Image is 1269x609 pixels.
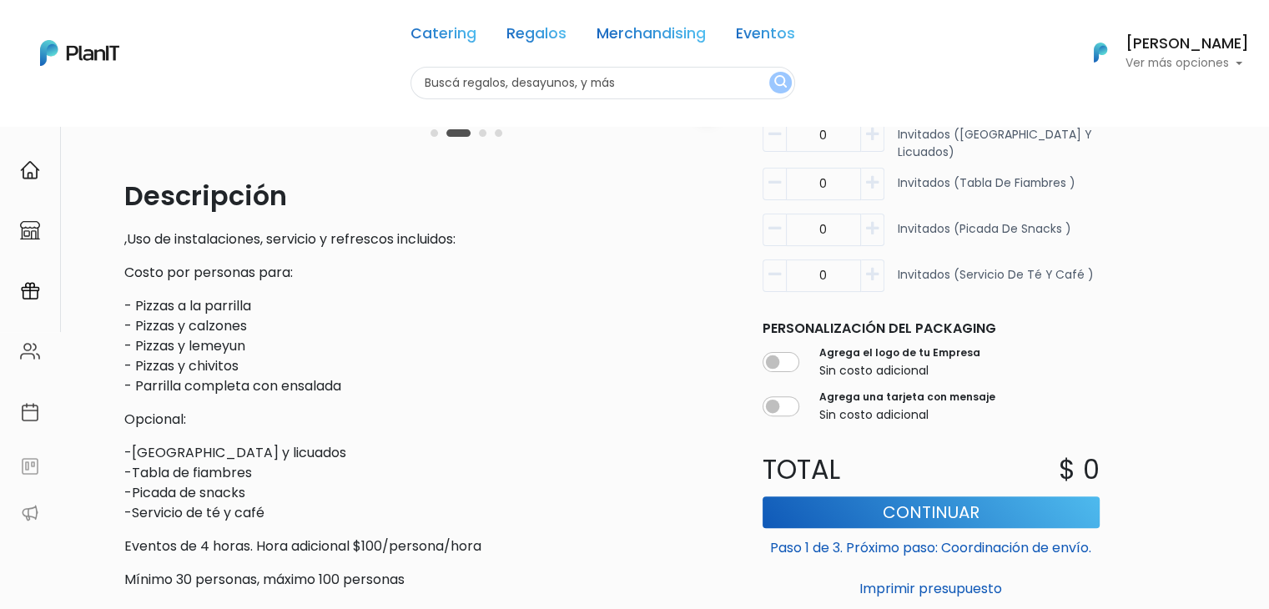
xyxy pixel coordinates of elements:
button: Imprimir presupuesto [763,575,1100,603]
a: Merchandising [597,27,706,47]
p: Sin costo adicional [819,405,995,423]
h6: [PERSON_NAME] [1125,37,1249,52]
label: Agrega una tarjeta con mensaje [819,389,995,404]
a: Catering [410,27,476,47]
p: -[GEOGRAPHIC_DATA] y licuados -Tabla de fiambres -Picada de snacks -Servicio de té y café [124,443,729,523]
p: ,Uso de instalaciones, servicio y refrescos incluidos: [124,229,729,249]
p: Paso 1 de 3. Próximo paso: Coordinación de envío. [763,531,1100,558]
img: campaigns-02234683943229c281be62815700db0a1741e53638e28bf9629b52c665b00959.svg [20,281,40,301]
button: PlanIt Logo [PERSON_NAME] Ver más opciones [1072,31,1249,74]
p: Ver más opciones [1125,58,1249,69]
div: ¿Necesitás ayuda? [86,16,240,48]
img: calendar-87d922413cdce8b2cf7b7f5f62616a5cf9e4887200fb71536465627b3292af00.svg [20,402,40,422]
img: partners-52edf745621dab592f3b2c58e3bca9d71375a7ef29c3b500c9f145b62cc070d4.svg [20,503,40,523]
img: search_button-432b6d5273f82d61273b3651a40e1bd1b912527efae98b1b7a1b2c0702e16a8d.svg [774,75,787,91]
a: Eventos [736,27,795,47]
p: Invitados (Tabla de fiambres ) [898,174,1075,207]
p: Opcional: [124,410,729,430]
img: PlanIt Logo [40,40,119,66]
button: Continuar [763,496,1100,528]
p: Mínimo 30 personas, máximo 100 personas [124,570,729,590]
img: home-e721727adea9d79c4d83392d1f703f7f8bce08238fde08b1acbfd93340b81755.svg [20,160,40,180]
img: feedback-78b5a0c8f98aac82b08bfc38622c3050aee476f2c9584af64705fc4e61158814.svg [20,456,40,476]
button: Carousel Page 4 [495,129,502,137]
img: people-662611757002400ad9ed0e3c099ab2801c6687ba6c219adb57efc949bc21e19d.svg [20,341,40,361]
input: Buscá regalos, desayunos, y más [410,67,795,99]
p: Invitados (Picada de snacks ) [898,220,1071,253]
button: Carousel Page 2 (Current Slide) [446,129,471,137]
label: Agrega el logo de tu Empresa [819,345,980,360]
button: Carousel Page 1 [431,129,438,137]
div: Carousel Pagination [426,123,506,143]
a: Regalos [506,27,567,47]
p: Total [753,450,931,490]
p: - Pizzas a la parrilla - Pizzas y calzones - Pizzas y lemeyun - Pizzas y chivitos - Parrilla comp... [124,296,729,396]
img: PlanIt Logo [1082,34,1119,71]
p: Descripción [124,176,729,216]
p: Personalización del packaging [763,318,1100,338]
img: marketplace-4ceaa7011d94191e9ded77b95e3339b90024bf715f7c57f8cf31f2d8c509eaba.svg [20,220,40,240]
p: Eventos de 4 horas. Hora adicional $100/persona/hora [124,536,729,556]
p: Sin costo adicional [819,361,980,379]
p: Invitados (Servicio de té y café ) [898,265,1094,298]
p: Costo por personas para: [124,263,729,283]
p: $ 0 [1059,450,1100,490]
p: Invitados ([GEOGRAPHIC_DATA] y licuados) [898,126,1100,161]
button: Carousel Page 3 [479,129,486,137]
